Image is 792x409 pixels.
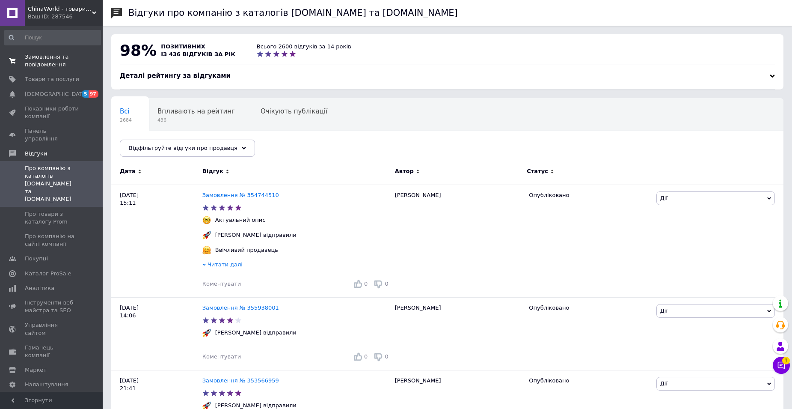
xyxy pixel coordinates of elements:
a: Замовлення № 353566959 [202,377,279,384]
div: Ввічливий продавець [213,246,280,254]
span: Каталог ProSale [25,270,71,278]
span: Гаманець компанії [25,344,79,359]
span: 436 [157,117,235,123]
span: позитивних [161,43,205,50]
span: Про компанію з каталогів [DOMAIN_NAME] та [DOMAIN_NAME] [25,164,79,203]
img: :hugging_face: [202,246,211,254]
span: Аналітика [25,284,54,292]
span: 0 [385,353,388,360]
span: 5 [82,90,89,98]
span: Дії [660,307,667,314]
div: Опубліковано [529,191,650,199]
span: 0 [385,281,388,287]
span: Управління сайтом [25,321,79,337]
span: Дії [660,195,667,201]
span: Статус [527,167,548,175]
a: Замовлення № 355938001 [202,305,279,311]
span: Покупці [25,255,48,263]
span: Про компанію на сайті компанії [25,233,79,248]
span: Відгук [202,167,223,175]
button: Чат з покупцем1 [773,357,790,374]
span: 98% [120,42,157,59]
div: Читати далі [202,261,391,271]
span: ChinaWorld - товари високої якості! [28,5,92,13]
img: :rocket: [202,328,211,337]
span: Дата [120,167,136,175]
img: :rocket: [202,231,211,239]
span: Про товари з каталогу Prom [25,210,79,226]
span: Автор [395,167,414,175]
span: [DEMOGRAPHIC_DATA] [25,90,88,98]
a: Замовлення № 354744510 [202,192,279,198]
input: Пошук [4,30,101,45]
div: [PERSON_NAME] відправили [213,329,299,337]
span: Інструменти веб-майстра та SEO [25,299,79,314]
span: Відфільтруйте відгуки про продавця [129,145,237,151]
span: Замовлення та повідомлення [25,53,79,69]
div: Опубліковано [529,304,650,312]
span: Деталі рейтингу за відгуками [120,72,231,80]
img: :nerd_face: [202,216,211,224]
span: Очікують публікації [261,107,327,115]
span: 0 [364,353,368,360]
span: Впливають на рейтинг [157,107,235,115]
div: Актуальний опис [213,216,268,224]
span: 2684 [120,117,132,123]
span: Коментувати [202,353,241,360]
span: Всі [120,107,130,115]
span: Дії [660,380,667,387]
div: Опубліковано [529,377,650,385]
span: 1 [782,355,790,363]
div: Коментувати [202,280,241,288]
div: Деталі рейтингу за відгуками [120,72,775,81]
span: із 436 відгуків за рік [161,51,235,57]
span: Коментувати [202,281,241,287]
span: Опубліковані без комен... [120,140,207,148]
div: Опубліковані без коментаря [111,131,224,164]
div: [PERSON_NAME] відправили [213,231,299,239]
span: Маркет [25,366,47,374]
span: Панель управління [25,127,79,143]
span: 97 [89,90,98,98]
div: Коментувати [202,353,241,361]
div: Всього 2600 відгуків за 14 років [257,43,351,51]
span: Читати далі [208,261,243,268]
div: Ваш ID: 287546 [28,13,103,21]
span: Відгуки [25,150,47,158]
span: 0 [364,281,368,287]
span: Налаштування [25,381,68,388]
div: [DATE] 15:11 [111,185,202,297]
div: [PERSON_NAME] [391,298,525,370]
div: [PERSON_NAME] [391,185,525,297]
span: Товари та послуги [25,75,79,83]
div: [DATE] 14:06 [111,298,202,370]
span: Показники роботи компанії [25,105,79,120]
h1: Відгуки про компанію з каталогів [DOMAIN_NAME] та [DOMAIN_NAME] [128,8,458,18]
